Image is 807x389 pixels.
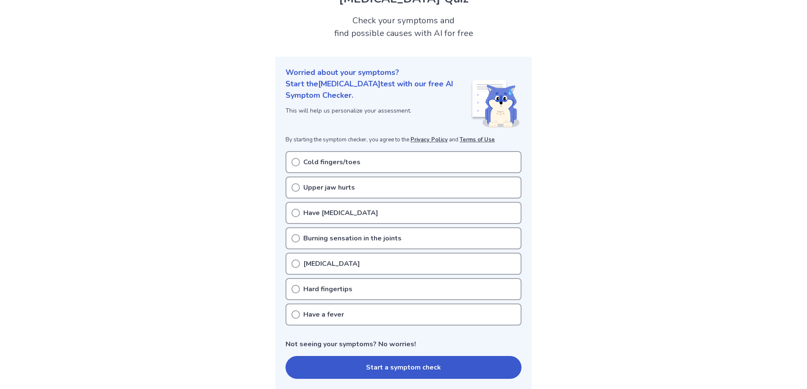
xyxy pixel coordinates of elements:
button: Start a symptom check [286,356,521,379]
h2: Check your symptoms and find possible causes with AI for free [275,14,532,40]
p: Not seeing your symptoms? No worries! [286,339,521,349]
p: This will help us personalize your assessment. [286,106,471,115]
a: Terms of Use [460,136,495,143]
p: Hard fingertips [303,284,352,294]
img: Shiba [471,80,520,127]
p: Have [MEDICAL_DATA] [303,208,378,218]
p: By starting the symptom checker, you agree to the and [286,136,521,144]
p: Upper jaw hurts [303,182,355,193]
p: Start the [MEDICAL_DATA] test with our free AI Symptom Checker. [286,78,471,101]
p: Have a fever [303,309,344,320]
p: [MEDICAL_DATA] [303,259,360,269]
p: Cold fingers/toes [303,157,361,167]
p: Burning sensation in the joints [303,233,402,243]
a: Privacy Policy [410,136,448,143]
p: Worried about your symptoms? [286,67,521,78]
